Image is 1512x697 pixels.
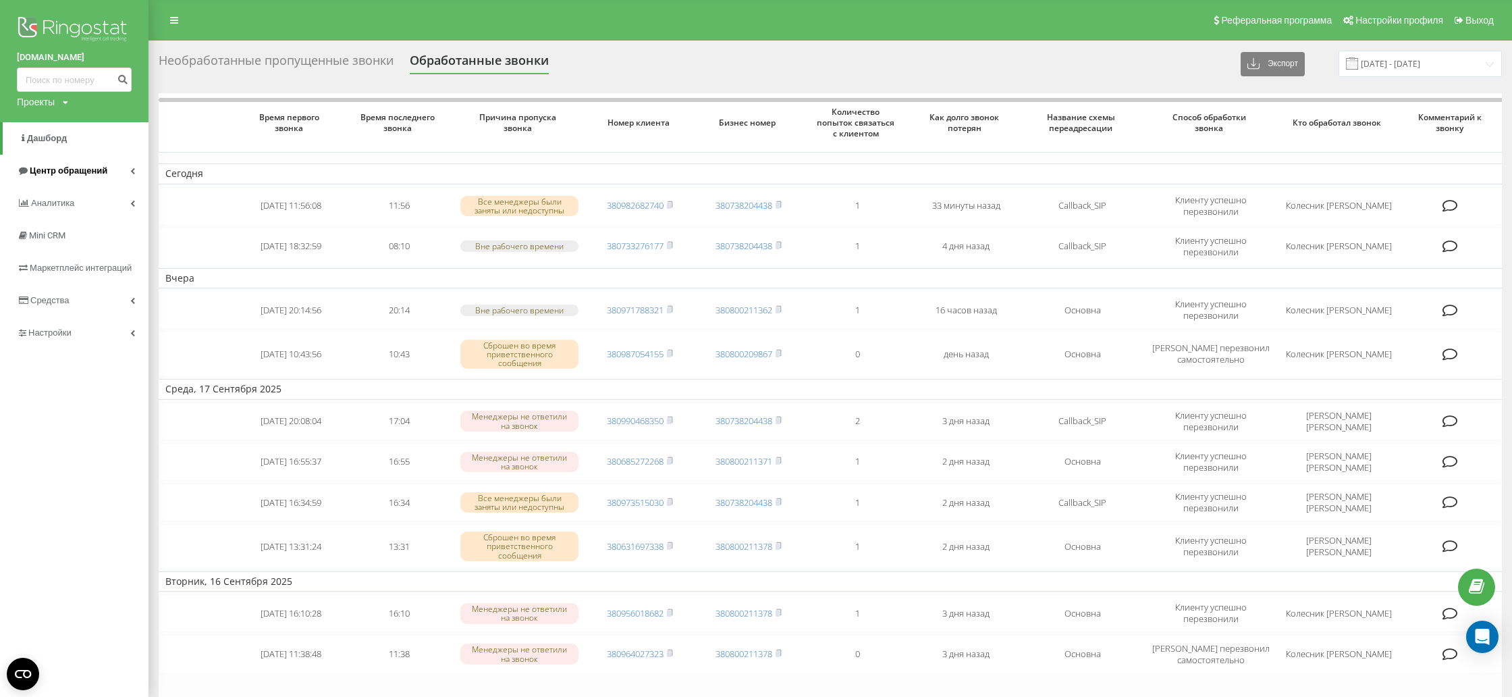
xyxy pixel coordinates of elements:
td: [DATE] 16:10:28 [236,594,345,632]
td: Колесник [PERSON_NAME] [1276,187,1401,225]
td: Основна [1021,332,1145,376]
td: 20:14 [345,291,454,329]
td: 3 дня назад [912,403,1021,440]
div: Вне рабочего времени [460,305,578,316]
td: 16:55 [345,443,454,481]
span: Комментарий к звонку [1412,112,1491,133]
a: Дашборд [3,122,148,155]
a: 380685272268 [607,455,664,467]
a: 380800209867 [715,348,772,360]
div: Обработанные звонки [410,53,549,74]
span: Настройки профиля [1355,15,1443,26]
td: Клиенту успешно перезвонили [1145,524,1277,569]
td: Основна [1021,291,1145,329]
span: Средства [30,295,70,305]
button: Экспорт [1241,52,1305,76]
span: Время последнего звонка [356,112,442,133]
div: Open Intercom Messenger [1466,621,1498,653]
td: 16 часов назад [912,291,1021,329]
span: Способ обработки звонка [1158,112,1264,133]
span: Выход [1465,15,1494,26]
td: 3 дня назад [912,594,1021,632]
span: Mini CRM [29,230,65,240]
td: [DATE] 20:08:04 [236,403,345,440]
a: 380971788321 [607,304,664,316]
a: 380990468350 [607,415,664,427]
a: 380733276177 [607,240,664,252]
a: 380738204438 [715,496,772,509]
td: Клиенту успешно перезвонили [1145,484,1277,521]
div: Вне рабочего времени [460,240,578,252]
td: Callback_SIP [1021,187,1145,225]
td: 13:31 [345,524,454,569]
td: 1 [803,484,912,521]
span: Количество попыток связаться с клиентом [815,107,900,138]
td: 11:38 [345,635,454,673]
td: Callback_SIP [1021,403,1145,440]
td: 11:56 [345,187,454,225]
td: [DATE] 13:31:24 [236,524,345,569]
td: 1 [803,291,912,329]
input: Поиск по номеру [17,68,132,92]
td: Клиенту успешно перезвонили [1145,228,1277,265]
td: 16:34 [345,484,454,521]
img: Ringostat logo [17,14,132,47]
span: Настройки [28,328,72,338]
td: [PERSON_NAME] перезвонил самостоятельно [1145,332,1277,376]
td: [PERSON_NAME] [PERSON_NAME] [1276,484,1401,521]
td: [DATE] 10:43:56 [236,332,345,376]
td: 1 [803,594,912,632]
span: Аналитика [31,198,74,208]
a: 380987054155 [607,348,664,360]
td: Основна [1021,524,1145,569]
td: 1 [803,524,912,569]
a: 380800211371 [715,455,772,467]
td: Клиенту успешно перезвонили [1145,594,1277,632]
div: Сброшен во время приветственного сообщения [460,532,578,561]
td: Основна [1021,443,1145,481]
td: [DATE] 20:14:56 [236,291,345,329]
td: Сегодня [159,163,1502,184]
td: Вчера [159,268,1502,288]
td: 2 дня назад [912,484,1021,521]
td: [PERSON_NAME] [PERSON_NAME] [1276,524,1401,569]
span: Реферальная программа [1221,15,1332,26]
div: Проекты [17,95,55,109]
span: Как долго звонок потерян [923,112,1009,133]
td: Клиенту успешно перезвонили [1145,187,1277,225]
button: Open CMP widget [7,658,39,690]
div: Менеджеры не ответили на звонок [460,452,578,472]
a: 380631697338 [607,540,664,552]
td: 2 [803,403,912,440]
td: 10:43 [345,332,454,376]
div: Менеджеры не ответили на звонок [460,644,578,664]
td: Среда, 17 Сентября 2025 [159,379,1502,399]
td: [PERSON_NAME] [PERSON_NAME] [1276,443,1401,481]
td: 16:10 [345,594,454,632]
td: Клиенту успешно перезвонили [1145,403,1277,440]
td: 0 [803,635,912,673]
a: 380738204438 [715,415,772,427]
td: 08:10 [345,228,454,265]
td: Основна [1021,635,1145,673]
td: 1 [803,443,912,481]
span: Центр обращений [30,165,107,176]
td: 0 [803,332,912,376]
td: Колесник [PERSON_NAME] [1276,291,1401,329]
td: 2 дня назад [912,524,1021,569]
td: [DATE] 11:38:48 [236,635,345,673]
td: 4 дня назад [912,228,1021,265]
a: 380964027323 [607,648,664,660]
a: 380800211378 [715,540,772,552]
div: Необработанные пропущенные звонки [159,53,394,74]
td: Callback_SIP [1021,484,1145,521]
td: [DATE] 16:55:37 [236,443,345,481]
a: 380973515030 [607,496,664,509]
td: Основна [1021,594,1145,632]
span: Дашборд [27,133,67,143]
a: 380800211378 [715,607,772,619]
a: [DOMAIN_NAME] [17,51,132,64]
div: Менеджеры не ответили на звонок [460,411,578,431]
td: 2 дня назад [912,443,1021,481]
span: Время первого звонка [248,112,333,133]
